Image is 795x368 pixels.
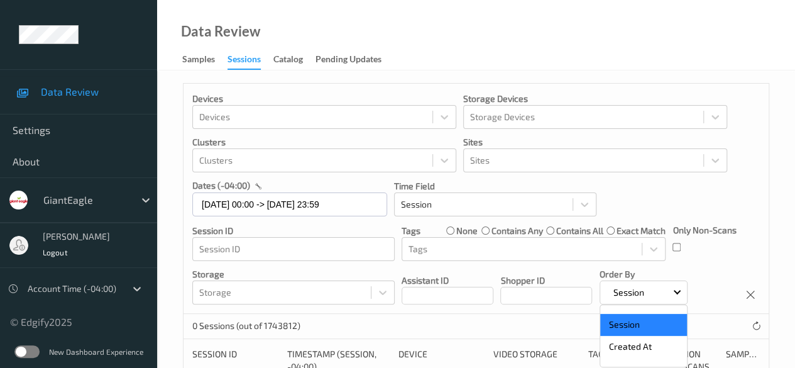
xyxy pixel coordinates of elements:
[600,314,687,336] p: Session
[456,225,478,237] label: none
[500,274,592,287] p: Shopper ID
[192,268,395,281] p: Storage
[181,25,260,38] div: Data Review
[273,51,315,69] a: Catalog
[491,225,542,237] label: contains any
[315,51,394,69] a: Pending Updates
[600,336,687,358] p: Created At
[402,225,420,237] p: Tags
[617,225,666,237] label: exact match
[192,320,300,332] p: 0 Sessions (out of 1743812)
[228,53,261,70] div: Sessions
[463,136,727,148] p: Sites
[273,53,303,69] div: Catalog
[600,268,688,281] p: Order By
[192,179,250,192] p: dates (-04:00)
[182,51,228,69] a: Samples
[315,53,381,69] div: Pending Updates
[182,53,215,69] div: Samples
[672,224,736,237] p: Only Non-Scans
[394,180,596,192] p: Time Field
[192,92,456,105] p: Devices
[228,51,273,70] a: Sessions
[192,136,456,148] p: Clusters
[463,92,727,105] p: Storage Devices
[609,286,649,299] p: Session
[402,274,493,287] p: Assistant ID
[556,225,603,237] label: contains all
[192,225,395,237] p: Session ID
